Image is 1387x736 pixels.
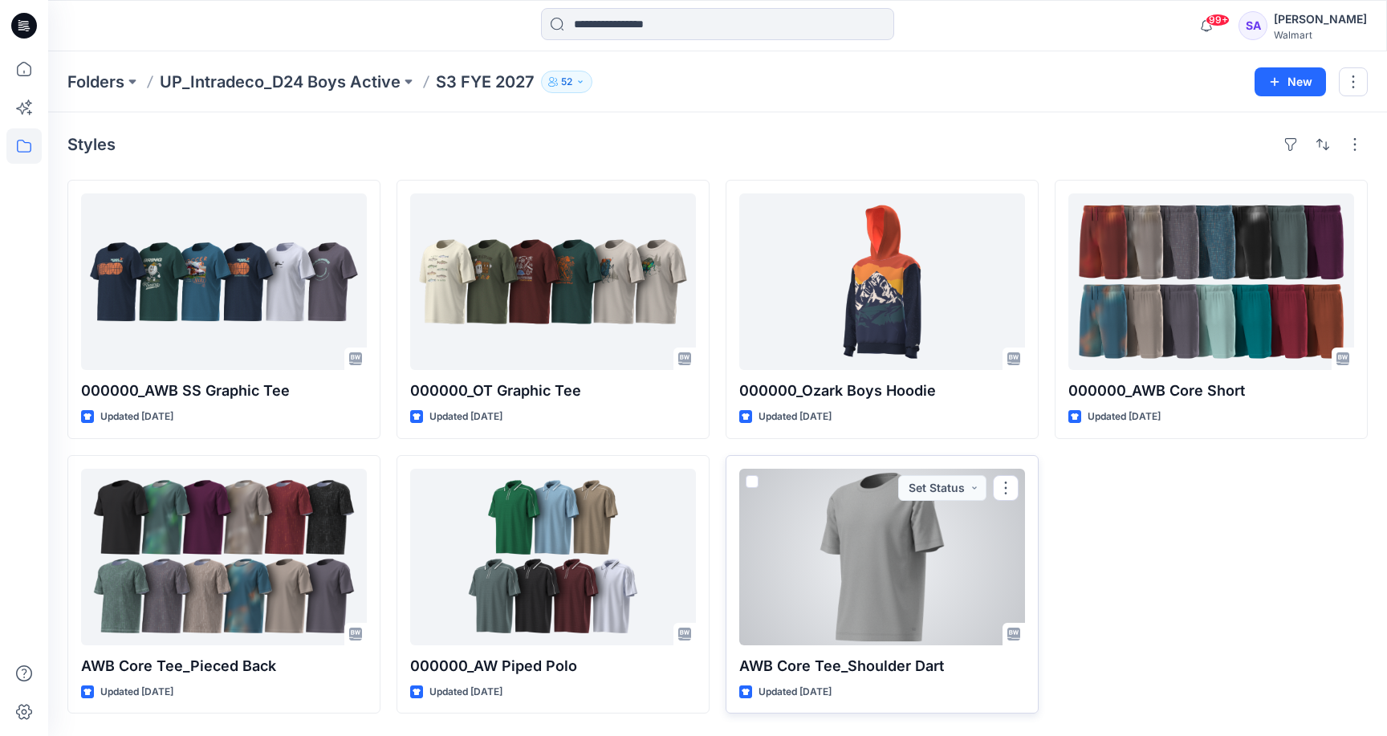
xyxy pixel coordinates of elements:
[429,684,502,701] p: Updated [DATE]
[81,380,367,402] p: 000000_AWB SS Graphic Tee
[561,73,572,91] p: 52
[100,684,173,701] p: Updated [DATE]
[1255,67,1326,96] button: New
[81,193,367,370] a: 000000_AWB SS Graphic Tee
[759,409,832,425] p: Updated [DATE]
[67,135,116,154] h4: Styles
[1239,11,1267,40] div: SA
[1206,14,1230,26] span: 99+
[67,71,124,93] a: Folders
[436,71,535,93] p: S3 FYE 2027
[541,71,592,93] button: 52
[1274,10,1367,29] div: [PERSON_NAME]
[759,684,832,701] p: Updated [DATE]
[739,193,1025,370] a: 000000_Ozark Boys Hoodie
[410,469,696,645] a: 000000_AW Piped Polo
[1088,409,1161,425] p: Updated [DATE]
[1068,380,1354,402] p: 000000_AWB Core Short
[1068,193,1354,370] a: 000000_AWB Core Short
[739,655,1025,677] p: AWB Core Tee_Shoulder Dart
[81,655,367,677] p: AWB Core Tee_Pieced Back
[160,71,401,93] a: UP_Intradeco_D24 Boys Active
[81,469,367,645] a: AWB Core Tee_Pieced Back
[410,655,696,677] p: 000000_AW Piped Polo
[1274,29,1367,41] div: Walmart
[100,409,173,425] p: Updated [DATE]
[739,469,1025,645] a: AWB Core Tee_Shoulder Dart
[429,409,502,425] p: Updated [DATE]
[739,380,1025,402] p: 000000_Ozark Boys Hoodie
[410,193,696,370] a: 000000_OT Graphic Tee
[410,380,696,402] p: 000000_OT Graphic Tee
